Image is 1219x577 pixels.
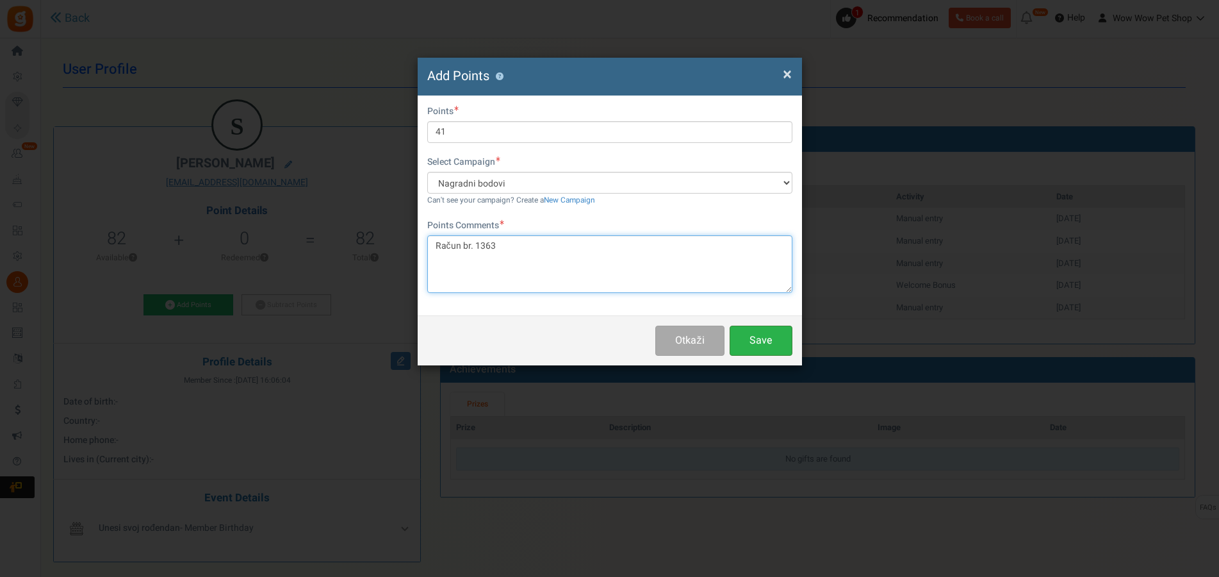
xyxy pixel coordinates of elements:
small: Can't see your campaign? Create a [427,195,595,206]
span: Add Points [427,67,489,85]
label: Points [427,105,459,118]
button: Open LiveChat chat widget [10,5,49,44]
a: New Campaign [544,195,595,206]
button: ? [496,72,504,81]
label: Points Comments [427,219,504,232]
button: Otkaži [655,326,724,356]
button: Save [730,326,792,356]
label: Select Campaign [427,156,500,169]
span: × [783,62,792,87]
